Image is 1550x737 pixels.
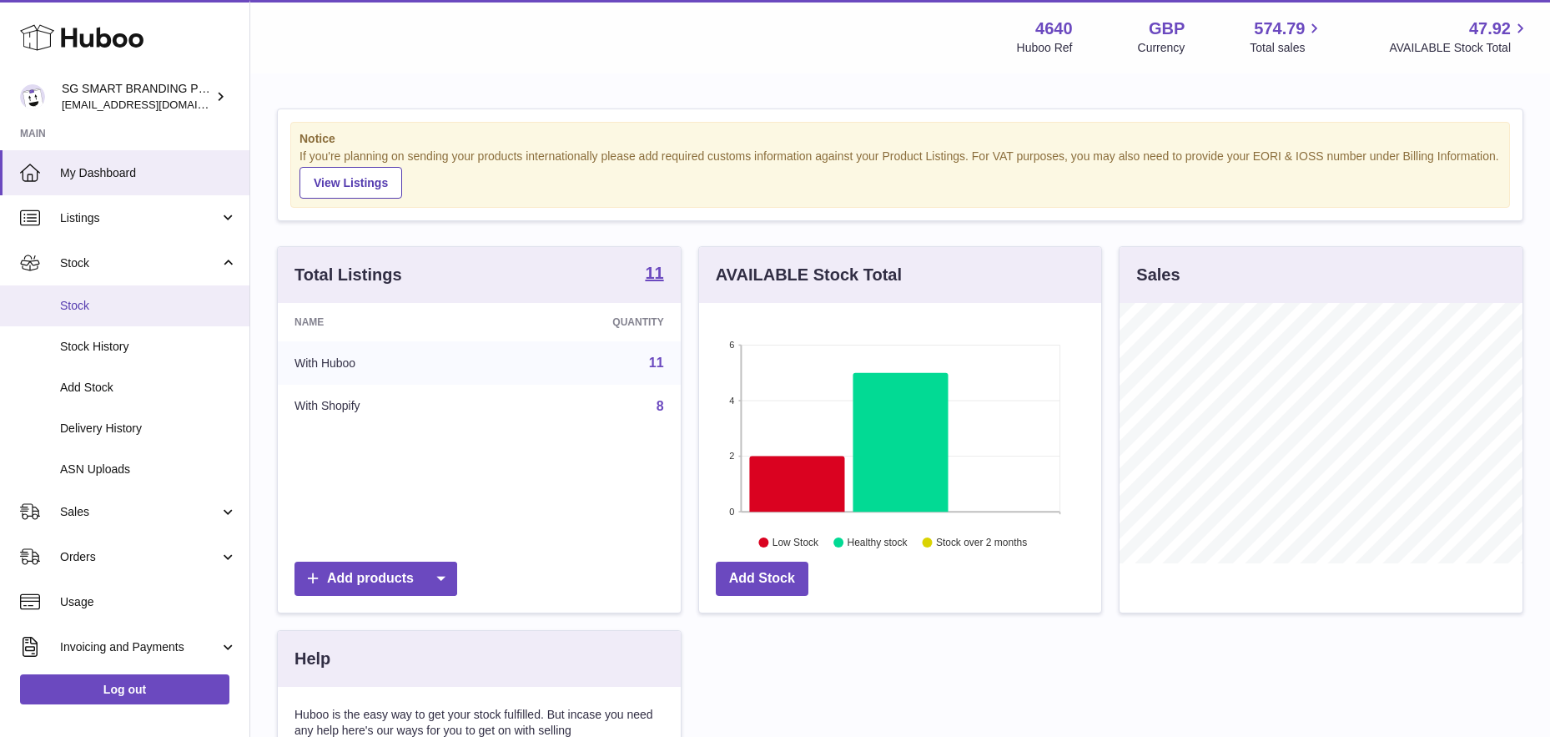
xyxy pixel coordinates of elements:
[20,84,45,109] img: uktopsmileshipping@gmail.com
[1138,40,1185,56] div: Currency
[1469,18,1511,40] span: 47.92
[299,149,1501,199] div: If you're planning on sending your products internationally please add required customs informati...
[60,380,237,396] span: Add Stock
[299,131,1501,147] strong: Notice
[1250,40,1324,56] span: Total sales
[729,451,734,461] text: 2
[60,165,237,181] span: My Dashboard
[60,298,237,314] span: Stock
[1149,18,1185,40] strong: GBP
[60,421,237,437] span: Delivery History
[936,537,1027,548] text: Stock over 2 months
[729,396,734,406] text: 4
[495,303,680,341] th: Quantity
[645,265,663,285] a: 11
[60,462,237,477] span: ASN Uploads
[62,81,212,113] div: SG SMART BRANDING PTE. LTD.
[60,549,219,565] span: Orders
[294,264,402,286] h3: Total Listings
[60,639,219,655] span: Invoicing and Payments
[657,399,664,413] a: 8
[278,385,495,428] td: With Shopify
[60,210,219,226] span: Listings
[729,507,734,517] text: 0
[62,98,245,111] span: [EMAIL_ADDRESS][DOMAIN_NAME]
[716,264,902,286] h3: AVAILABLE Stock Total
[294,648,330,670] h3: Help
[772,537,819,548] text: Low Stock
[1136,264,1180,286] h3: Sales
[1035,18,1073,40] strong: 4640
[60,339,237,355] span: Stock History
[294,562,457,596] a: Add products
[729,340,734,350] text: 6
[1250,18,1324,56] a: 574.79 Total sales
[716,562,808,596] a: Add Stock
[60,255,219,271] span: Stock
[278,341,495,385] td: With Huboo
[1254,18,1305,40] span: 574.79
[847,537,908,548] text: Healthy stock
[278,303,495,341] th: Name
[645,265,663,281] strong: 11
[299,167,402,199] a: View Listings
[649,356,664,370] a: 11
[60,594,237,610] span: Usage
[1389,18,1530,56] a: 47.92 AVAILABLE Stock Total
[1389,40,1530,56] span: AVAILABLE Stock Total
[20,674,229,704] a: Log out
[60,504,219,520] span: Sales
[1017,40,1073,56] div: Huboo Ref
